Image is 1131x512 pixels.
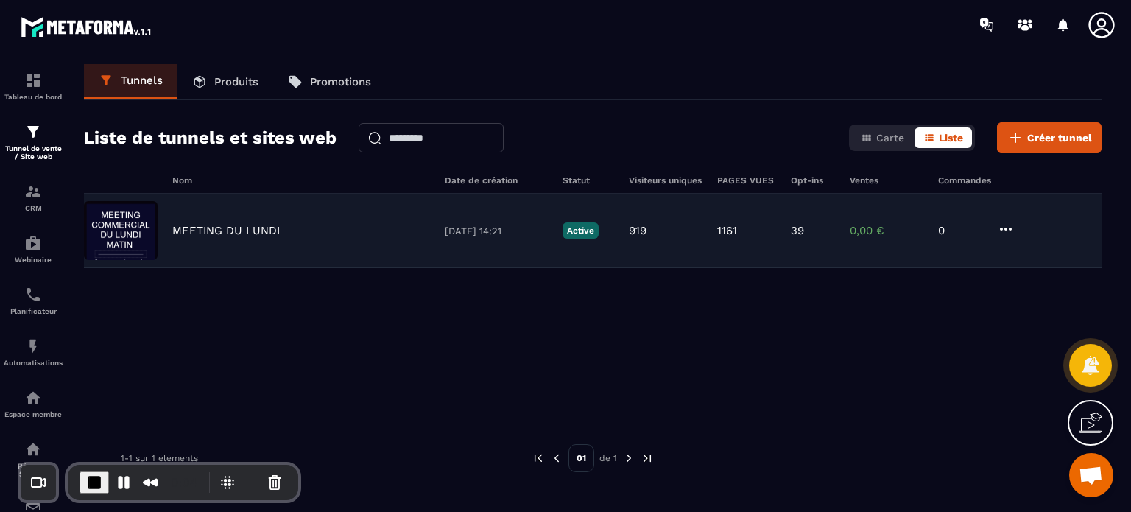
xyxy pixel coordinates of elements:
p: Espace membre [4,410,63,418]
h6: Date de création [445,175,548,186]
a: social-networksocial-networkRéseaux Sociaux [4,429,63,489]
p: 0,00 € [850,224,923,237]
img: logo [21,13,153,40]
img: automations [24,234,42,252]
h6: PAGES VUES [717,175,776,186]
p: MEETING DU LUNDI [172,224,280,237]
p: Automatisations [4,359,63,367]
a: automationsautomationsEspace membre [4,378,63,429]
a: Produits [177,64,273,99]
a: Promotions [273,64,386,99]
p: 01 [568,444,594,472]
h6: Commandes [938,175,991,186]
p: Réseaux Sociaux [4,462,63,478]
a: automationsautomationsWebinaire [4,223,63,275]
img: formation [24,71,42,89]
p: 919 [629,224,646,237]
p: Tableau de bord [4,93,63,101]
img: prev [550,452,563,465]
h2: Liste de tunnels et sites web [84,123,337,152]
p: Webinaire [4,256,63,264]
span: Créer tunnel [1027,130,1092,145]
a: schedulerschedulerPlanificateur [4,275,63,326]
p: Produits [214,75,258,88]
h6: Opt-ins [791,175,835,186]
img: automations [24,389,42,407]
p: CRM [4,204,63,212]
span: Carte [876,132,904,144]
h6: Nom [172,175,430,186]
button: Carte [852,127,913,148]
img: image [84,201,158,260]
a: formationformationCRM [4,172,63,223]
img: formation [24,123,42,141]
p: de 1 [599,452,617,464]
button: Créer tunnel [997,122,1102,153]
img: next [622,452,635,465]
img: automations [24,337,42,355]
a: Ouvrir le chat [1069,453,1113,497]
p: Tunnel de vente / Site web [4,144,63,161]
p: 1161 [717,224,737,237]
p: Tunnels [121,74,163,87]
a: formationformationTunnel de vente / Site web [4,112,63,172]
p: Promotions [310,75,371,88]
a: formationformationTableau de bord [4,60,63,112]
img: scheduler [24,286,42,304]
p: Planificateur [4,307,63,315]
img: prev [532,452,545,465]
p: [DATE] 14:21 [445,225,548,236]
a: automationsautomationsAutomatisations [4,326,63,378]
h6: Ventes [850,175,923,186]
p: Active [563,222,599,239]
button: Liste [915,127,972,148]
p: 1-1 sur 1 éléments [121,453,198,463]
h6: Statut [563,175,614,186]
h6: Visiteurs uniques [629,175,702,186]
img: social-network [24,441,42,458]
img: formation [24,183,42,200]
img: next [641,452,654,465]
p: 39 [791,224,804,237]
p: 0 [938,224,982,237]
a: Tunnels [84,64,177,99]
span: Liste [939,132,963,144]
